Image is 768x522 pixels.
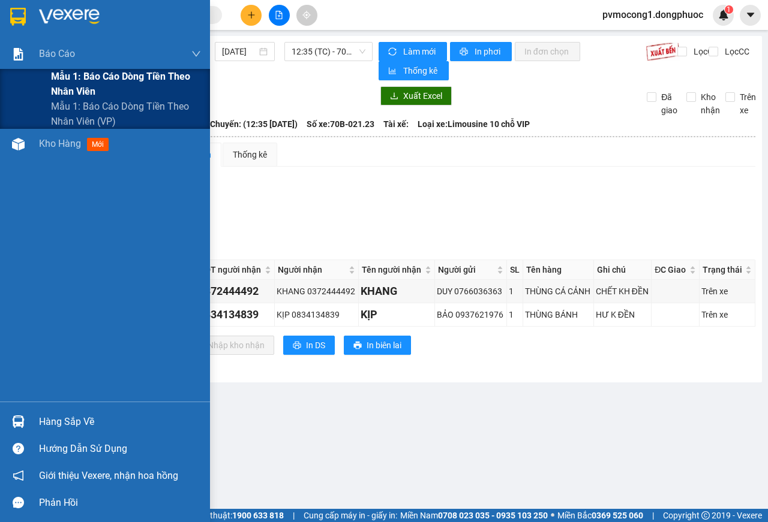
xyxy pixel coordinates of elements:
strong: 0369 525 060 [592,511,643,520]
div: 0372444492 [199,283,272,300]
span: Xuất Excel [403,89,442,102]
span: Trên xe [735,90,761,117]
span: copyright [701,511,710,520]
img: solution-icon [12,48,25,61]
div: CHẾT KH ĐỀN [596,285,650,298]
span: question-circle [13,443,24,454]
span: Giới thiệu Vexere, nhận hoa hồng [39,468,178,483]
img: icon-new-feature [718,10,729,20]
div: KỊP [361,306,433,323]
span: printer [460,47,470,57]
span: 01 Võ Văn Truyện, KP.1, Phường 2 [95,36,165,51]
span: file-add [275,11,283,19]
div: 1 [509,285,521,298]
span: mới [87,138,109,151]
span: caret-down [745,10,756,20]
td: KHANG [359,280,435,303]
span: In DS [306,339,325,352]
span: ----------------------------------------- [32,65,147,74]
span: Miền Nam [400,509,548,522]
span: In phơi [475,45,502,58]
div: THÙNG BÁNH [525,308,592,321]
div: 0834134839 [199,306,272,323]
div: Phản hồi [39,494,201,512]
img: logo-vxr [10,8,26,26]
button: downloadNhập kho nhận [185,336,274,355]
span: Trạng thái [703,263,743,276]
span: ⚪️ [551,513,554,518]
span: 1 [727,5,731,14]
strong: 1900 633 818 [232,511,284,520]
img: 9k= [646,42,680,61]
span: printer [353,341,362,351]
button: file-add [269,5,290,26]
div: HƯ K ĐỀN [596,308,650,321]
div: KHANG [361,283,433,300]
img: warehouse-icon [12,415,25,428]
span: bar-chart [388,67,398,76]
img: logo [4,7,58,60]
button: caret-down [740,5,761,26]
div: KHANG 0372444492 [277,285,356,298]
span: Mẫu 1: Báo cáo dòng tiền theo nhân viên (VP) [51,99,201,129]
button: downloadXuất Excel [380,86,452,105]
div: Thống kê [233,148,267,161]
span: Loại xe: Limousine 10 chỗ VIP [418,117,530,131]
button: aim [296,5,317,26]
span: Kho hàng [39,138,81,149]
span: notification [13,470,24,481]
span: 13:33:45 [DATE] [26,87,73,94]
span: 12:35 (TC) - 70B-021.23 [292,43,365,61]
span: Tài xế: [383,117,409,131]
button: syncLàm mới [379,42,447,61]
span: download [390,92,398,101]
span: Thống kê [403,64,439,77]
span: sync [388,47,398,57]
button: printerIn phơi [450,42,512,61]
span: Chuyến: (12:35 [DATE]) [210,117,298,131]
div: Trên xe [701,308,753,321]
span: Lọc CC [720,45,751,58]
div: KỊP 0834134839 [277,308,356,321]
span: printer [293,341,301,351]
td: 0834134839 [197,303,275,327]
span: down [191,49,201,59]
button: printerIn DS [283,336,335,355]
span: Cung cấp máy in - giấy in: [304,509,397,522]
span: SĐT người nhận [200,263,262,276]
button: bar-chartThống kê [379,61,449,80]
span: Hỗ trợ kỹ thuật: [175,509,284,522]
div: DUY 0766036363 [437,285,505,298]
span: In biên lai [367,339,401,352]
span: Số xe: 70B-021.23 [307,117,374,131]
span: Lọc CR [689,45,720,58]
span: Bến xe [GEOGRAPHIC_DATA] [95,19,161,34]
span: Mẫu 1: Báo cáo dòng tiền theo nhân viên [51,69,201,99]
span: Tên người nhận [362,263,422,276]
span: aim [302,11,311,19]
div: Hàng sắp về [39,413,201,431]
div: BẢO 0937621976 [437,308,505,321]
div: THÙNG CÁ CẢNH [525,285,592,298]
span: Người gửi [438,263,494,276]
td: 0372444492 [197,280,275,303]
span: message [13,497,24,508]
span: Làm mới [403,45,437,58]
strong: 0708 023 035 - 0935 103 250 [438,511,548,520]
span: pvmocong1.dongphuoc [593,7,713,22]
span: VPMC1410250008 [60,76,128,85]
div: 1 [509,308,521,321]
sup: 1 [725,5,733,14]
span: plus [247,11,256,19]
th: Tên hàng [523,260,594,280]
span: Hotline: 19001152 [95,53,147,61]
button: plus [241,5,262,26]
span: | [293,509,295,522]
input: 14/10/2025 [222,45,257,58]
span: | [652,509,654,522]
span: Báo cáo [39,46,75,61]
span: Đã giao [656,90,682,117]
th: SL [507,260,523,280]
span: In ngày: [4,87,73,94]
strong: ĐỒNG PHƯỚC [95,7,164,17]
